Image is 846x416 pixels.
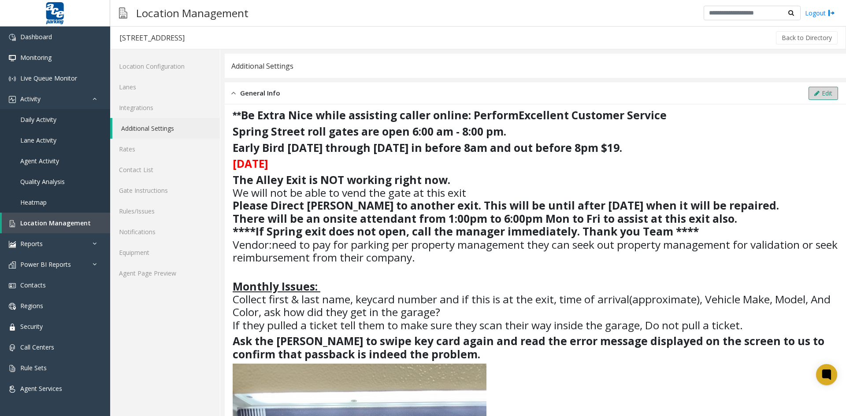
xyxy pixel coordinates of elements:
img: 'icon' [9,261,16,269]
span: Vendor: [233,237,272,252]
span: Agent Services [20,384,62,393]
a: Rules/Issues [110,201,220,221]
img: 'icon' [9,365,16,372]
div: [STREET_ADDRESS] [119,32,185,44]
span: Be Extra Nice while assisting caller online: Perform [241,108,519,122]
span: Early Bird [DATE] through [DATE] in before 8am and out before 8pm $19. [233,140,622,155]
img: 'icon' [9,34,16,41]
span: Call Centers [20,343,54,351]
img: 'icon' [9,386,16,393]
span: Agent Activity [20,157,59,165]
span: Quality Analysis [20,177,65,186]
span: Excellent Customer Service [519,108,667,122]
span: Daily Activity [20,115,56,124]
img: 'icon' [9,324,16,331]
span: Dashboard [20,33,52,41]
span: ****If Spring exit does not open, call the manager immediately. Thank you Team **** [233,224,699,239]
a: Equipment [110,242,220,263]
button: Edit [809,87,838,100]
span: Security [20,322,43,331]
img: 'icon' [9,220,16,227]
span: General Info [240,88,280,98]
a: Gate Instructions [110,180,220,201]
span: Power BI Reports [20,260,71,269]
img: opened [231,88,236,98]
span: need to pay for parking per property management they can seek out property management for validat... [233,237,838,265]
span: Location Management [20,219,91,227]
span: Spring Street roll gates are open 6:00 am - 8:00 pm. [233,124,506,139]
span: Reports [20,239,43,248]
span: Lane Activity [20,136,56,144]
span: Collect first & last name, keycard number and if this is at the exit, time of arrival(approximate... [233,292,831,319]
div: Additional Settings [231,60,293,72]
span: Monitoring [20,53,52,62]
a: Contact List [110,159,220,180]
span: Regions [20,302,43,310]
img: 'icon' [9,75,16,82]
a: Integrations [110,97,220,118]
span: Monthly Issues: [233,279,318,294]
span: There will be an onsite attendant from 1:00pm to 6:00pm Mon to Fri to assist at this exit also. [233,211,737,226]
span: Heatmap [20,198,47,206]
span: Activity [20,95,41,103]
a: Agent Page Preview [110,263,220,283]
span: Please Direct [PERSON_NAME] to another exit. This will be until after [DATE] when it will be repa... [233,198,779,213]
a: Logout [805,8,835,18]
span: If they pulled a ticket tell them to make sure they scan their way inside the garage, Do not pull... [233,318,743,332]
img: pageIcon [119,2,127,24]
a: Rates [110,139,220,159]
img: 'icon' [9,344,16,351]
img: 'icon' [9,96,16,103]
img: 'icon' [9,282,16,289]
span: We will not be able to vend the gate at this exit [233,185,466,200]
a: Location Management [2,213,110,233]
h3: Location Management [132,2,253,24]
a: Lanes [110,77,220,97]
img: 'icon' [9,55,16,62]
img: logout [828,8,835,18]
span: Ask the [PERSON_NAME] to swipe key card again and read the error message displayed on the screen ... [233,334,824,361]
button: Back to Directory [776,31,838,44]
span: Live Queue Monitor [20,74,77,82]
span: The Alley Exit is NOT working right now. [233,173,450,187]
span: Rule Sets [20,364,47,372]
img: 'icon' [9,303,16,310]
span: Contacts [20,281,46,289]
img: 'icon' [9,241,16,248]
a: Notifications [110,221,220,242]
a: Location Configuration [110,56,220,77]
font: [DATE] [233,156,268,171]
a: Additional Settings [112,118,220,139]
